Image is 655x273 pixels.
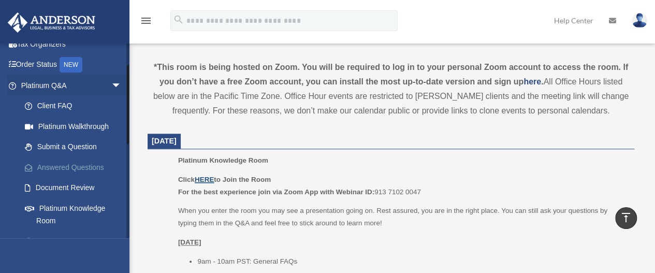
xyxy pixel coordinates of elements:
li: 9am - 10am PST: General FAQs [197,255,627,268]
a: here [523,77,541,86]
u: [DATE] [178,238,201,246]
b: For the best experience join via Zoom App with Webinar ID: [178,188,374,196]
a: Platinum Q&Aarrow_drop_down [7,75,137,96]
i: search [173,14,184,25]
a: Document Review [14,178,137,198]
a: Platinum Walkthrough [14,116,137,137]
p: 913 7102 0047 [178,174,627,198]
strong: *This room is being hosted on Zoom. You will be required to log in to your personal Zoom account ... [154,63,628,86]
strong: . [541,77,543,86]
a: Tax & Bookkeeping Packages [14,231,137,264]
a: Platinum Knowledge Room [14,198,132,231]
i: menu [140,15,152,27]
img: User Pic [632,13,647,28]
img: Anderson Advisors Platinum Portal [5,12,98,33]
i: vertical_align_top [620,211,632,224]
a: menu [140,18,152,27]
a: HERE [195,176,214,183]
a: Order StatusNEW [7,54,137,76]
div: All Office Hours listed below are in the Pacific Time Zone. Office Hour events are restricted to ... [148,60,634,118]
a: Submit a Question [14,137,137,157]
a: Client FAQ [14,96,137,117]
span: [DATE] [152,137,177,145]
p: When you enter the room you may see a presentation going on. Rest assured, you are in the right p... [178,205,627,229]
span: arrow_drop_down [111,75,132,96]
a: vertical_align_top [615,207,637,229]
a: Tax Organizers [7,34,137,54]
b: Click to Join the Room [178,176,271,183]
span: Platinum Knowledge Room [178,156,268,164]
a: Answered Questions [14,157,137,178]
div: NEW [60,57,82,73]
